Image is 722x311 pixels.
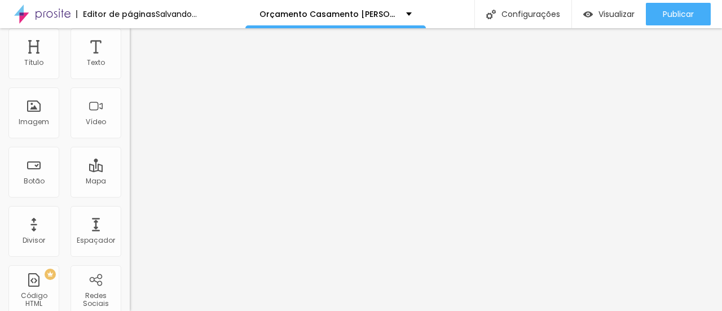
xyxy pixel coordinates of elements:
p: Orçamento Casamento [PERSON_NAME] | Fotografias [259,10,398,18]
div: Título [24,59,43,67]
div: Código HTML [11,292,56,308]
div: Divisor [23,236,45,244]
div: Salvando... [156,10,197,18]
div: Editor de páginas [76,10,156,18]
div: Texto [87,59,105,67]
img: view-1.svg [583,10,593,19]
button: Visualizar [572,3,646,25]
div: Vídeo [86,118,106,126]
span: Publicar [663,10,694,19]
div: Botão [24,177,45,185]
div: Imagem [19,118,49,126]
div: Mapa [86,177,106,185]
div: Espaçador [77,236,115,244]
span: Visualizar [598,10,635,19]
div: Redes Sociais [73,292,118,308]
button: Publicar [646,3,711,25]
img: Icone [486,10,496,19]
